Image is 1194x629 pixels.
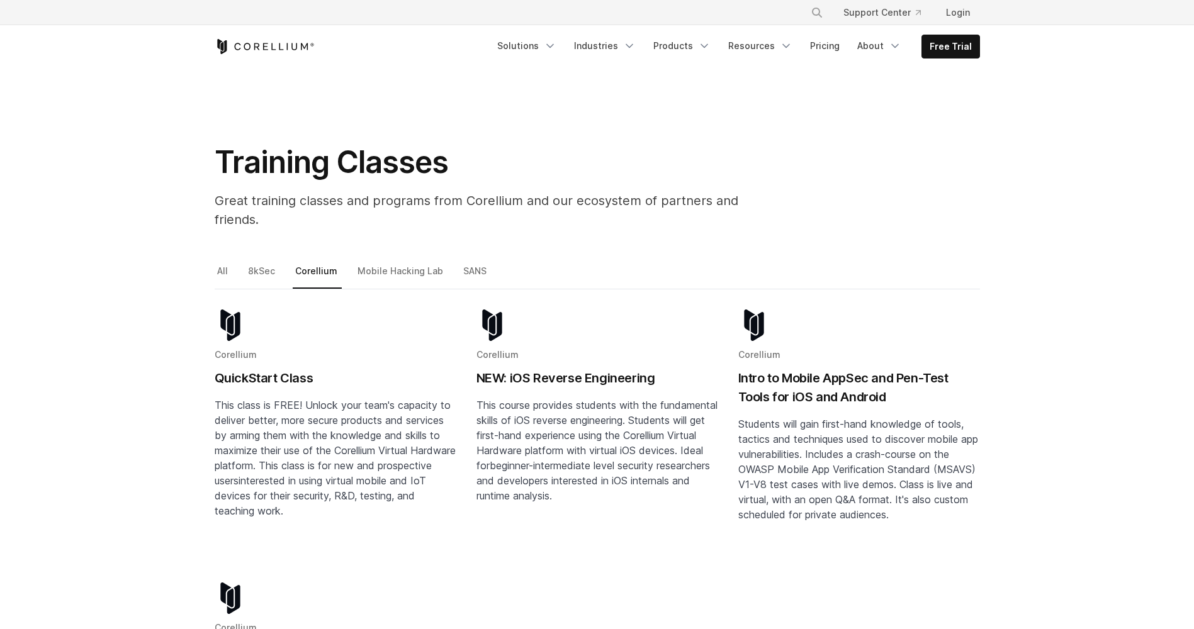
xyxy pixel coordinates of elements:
[922,35,979,58] a: Free Trial
[833,1,931,24] a: Support Center
[215,309,456,562] a: Blog post summary: QuickStart Class
[490,35,564,57] a: Solutions
[476,309,508,341] img: corellium-logo-icon-dark
[738,369,980,406] h2: Intro to Mobile AppSec and Pen-Test Tools for iOS and Android
[806,1,828,24] button: Search
[803,35,847,57] a: Pricing
[850,35,909,57] a: About
[646,35,718,57] a: Products
[215,191,781,229] p: Great training classes and programs from Corellium and our ecosystem of partners and friends.
[738,418,978,521] span: Students will gain first-hand knowledge of tools, tactics and techniques used to discover mobile ...
[215,399,456,487] span: This class is FREE! Unlock your team's capacity to deliver better, more secure products and servi...
[476,459,710,502] span: beginner-intermediate level security researchers and developers interested in iOS internals and r...
[215,309,246,341] img: corellium-logo-icon-dark
[738,349,780,360] span: Corellium
[215,39,315,54] a: Corellium Home
[738,309,770,341] img: corellium-logo-icon-dark
[461,263,491,289] a: SANS
[215,263,232,289] a: All
[215,474,426,517] span: interested in using virtual mobile and IoT devices for their security, R&D, testing, and teaching...
[936,1,980,24] a: Login
[796,1,980,24] div: Navigation Menu
[566,35,643,57] a: Industries
[215,349,257,360] span: Corellium
[215,369,456,387] h2: QuickStart Class
[476,349,519,360] span: Corellium
[293,263,342,289] a: Corellium
[476,398,718,503] p: This course provides students with the fundamental skills of iOS reverse engineering. Students wi...
[245,263,279,289] a: 8kSec
[355,263,448,289] a: Mobile Hacking Lab
[215,582,246,614] img: corellium-logo-icon-dark
[738,309,980,562] a: Blog post summary: Intro to Mobile AppSec and Pen-Test Tools for iOS and Android
[490,35,980,58] div: Navigation Menu
[215,143,781,181] h1: Training Classes
[476,309,718,562] a: Blog post summary: NEW: iOS Reverse Engineering
[476,369,718,387] h2: NEW: iOS Reverse Engineering
[721,35,800,57] a: Resources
